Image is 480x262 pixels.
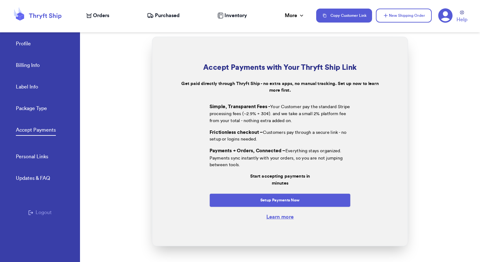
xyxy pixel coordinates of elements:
[16,62,40,70] a: Billing Info
[266,214,294,219] a: Learn more
[16,40,31,49] a: Profile
[28,209,52,216] button: Logout
[217,12,247,19] a: Inventory
[147,12,180,19] a: Purchased
[457,10,467,23] a: Help
[316,9,372,23] button: Copy Customer Link
[16,105,47,114] a: Package Type
[16,153,48,162] a: Personal Links
[210,128,351,143] p: Customers pay through a secure link - no setup or logins needed.
[16,174,50,183] a: Updates & FAQ
[155,12,180,19] span: Purchased
[285,12,305,19] div: More
[224,12,247,19] span: Inventory
[16,83,38,92] a: Label Info
[210,173,351,187] div: Start accepting payments in minutes
[210,103,351,124] p: Your Customer pay the standard Stripe processing fees (~2.9% + 30¢). and we take a small 2% platf...
[210,104,270,109] span: Simple, Transparent Fees -
[210,130,263,134] span: Frictionless checkout –
[168,80,392,94] p: Get paid directly through Thryft Ship - no extra apps, no manual tracking. Set up now to learn mo...
[210,148,285,153] span: Payments + Orders, Connected –
[210,147,351,168] p: Everything stays organized. Payments sync instantly with your orders, so you are not jumping betw...
[16,126,56,136] a: Accept Payments
[93,12,109,19] span: Orders
[457,16,467,23] span: Help
[16,174,50,182] div: Updates & FAQ
[168,62,392,73] h2: Accept Payments with Your Thryft Ship Link
[86,12,109,19] a: Orders
[376,9,432,23] button: New Shipping Order
[210,193,351,207] button: Setup Payments Now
